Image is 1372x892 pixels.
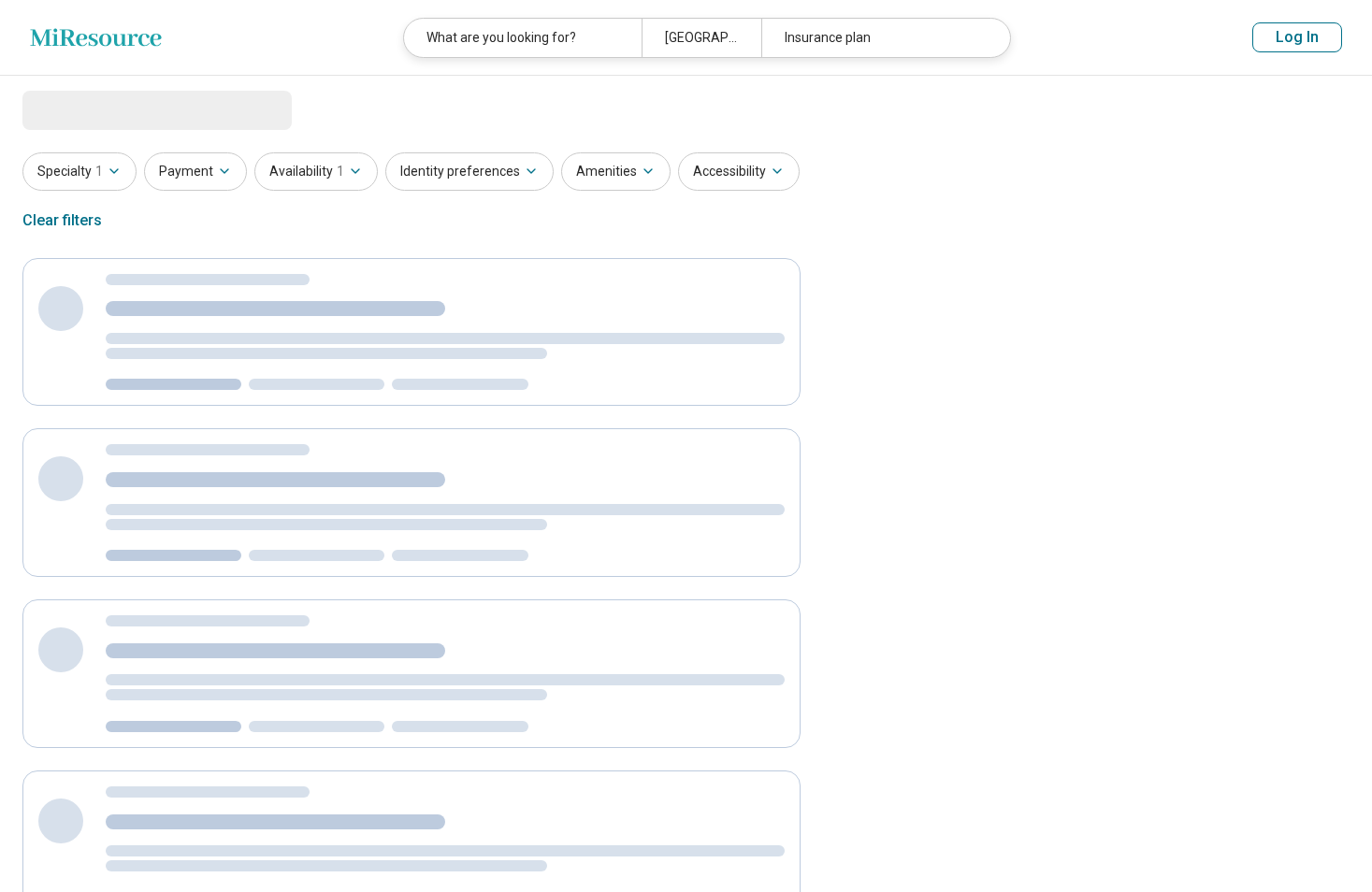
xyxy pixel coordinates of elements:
span: Loading... [22,91,180,128]
button: Accessibility [678,152,800,191]
span: 1 [337,162,344,181]
span: 1 [95,162,103,181]
div: [GEOGRAPHIC_DATA], [GEOGRAPHIC_DATA] [642,19,760,57]
button: Availability1 [254,152,378,191]
div: Clear filters [22,198,102,243]
button: Identity preferences [385,152,554,191]
div: What are you looking for? [404,19,642,57]
button: Specialty1 [22,152,137,191]
button: Amenities [561,152,671,191]
button: Log In [1252,22,1342,52]
div: Insurance plan [761,19,999,57]
button: Payment [144,152,247,191]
